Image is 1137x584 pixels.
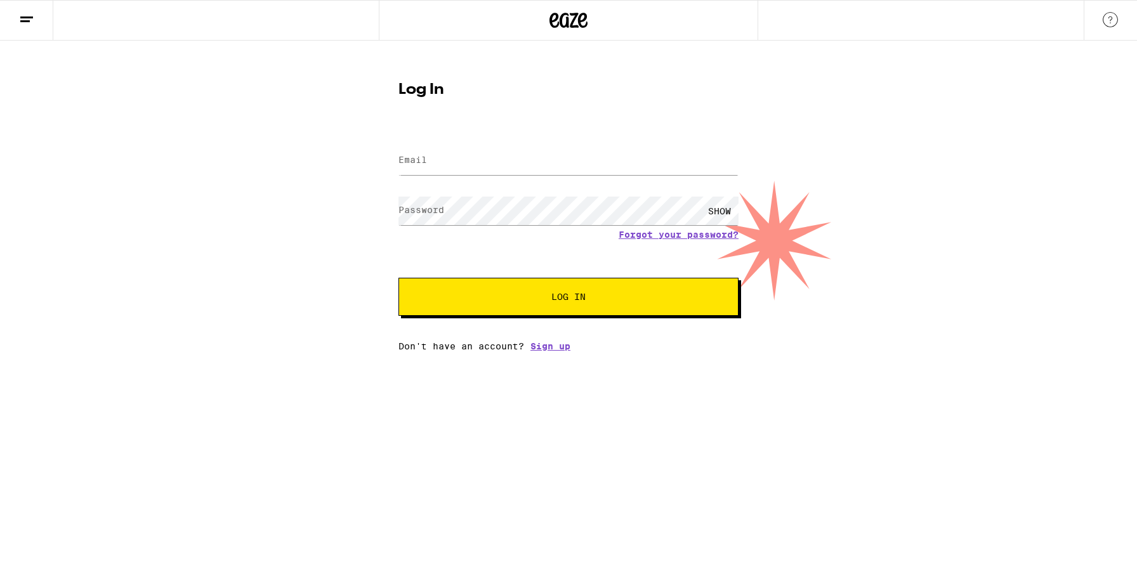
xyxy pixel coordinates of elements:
[398,278,739,316] button: Log In
[398,146,739,175] input: Email
[398,205,444,215] label: Password
[700,197,739,225] div: SHOW
[619,230,739,240] a: Forgot your password?
[398,82,739,98] h1: Log In
[551,292,586,301] span: Log In
[398,155,427,165] label: Email
[398,341,739,351] div: Don't have an account?
[530,341,570,351] a: Sign up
